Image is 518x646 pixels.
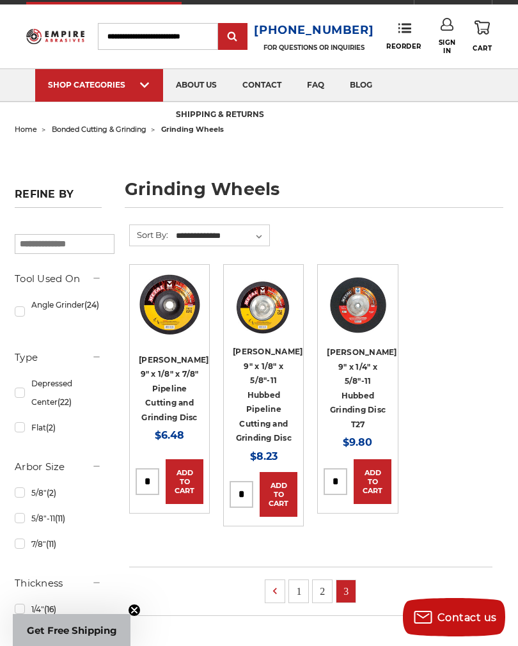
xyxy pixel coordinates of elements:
[15,533,102,555] a: 7/8"
[354,459,391,504] a: Add to Cart
[15,125,37,134] a: home
[15,294,102,329] a: Angle Grinder
[15,372,102,413] a: Depressed Center
[52,125,146,134] a: bonded cutting & grinding
[336,580,356,603] a: 3
[46,539,56,549] span: (11)
[343,436,372,448] span: $9.80
[233,280,294,336] img: Mercer 9" x 1/8" x 5/8"-11 Hubbed Cutting and Light Grinding Wheel
[155,429,184,441] span: $6.48
[46,423,56,432] span: (2)
[327,347,396,429] a: [PERSON_NAME] 9" x 1/4" x 5/8"-11 Hubbed Grinding Disc T27
[260,472,297,517] a: Add to Cart
[386,22,421,50] a: Reorder
[47,488,56,498] span: (2)
[26,25,85,48] img: Empire Abrasives
[437,611,497,624] span: Contact us
[403,598,505,636] button: Contact us
[220,24,246,50] input: Submit
[473,44,492,52] span: Cart
[13,614,130,646] div: Get Free ShippingClose teaser
[15,271,102,287] h5: Tool Used On
[337,69,385,102] a: blog
[139,355,208,422] a: [PERSON_NAME] 9" x 1/8" x 7/8" Pipeline Cutting and Grinding Disc
[15,482,102,504] a: 5/8"
[44,604,56,614] span: (16)
[15,598,102,620] a: 1/4"
[473,18,492,54] a: Cart
[128,604,141,617] button: Close teaser
[439,38,456,55] span: Sign In
[163,69,230,102] a: about us
[250,450,278,462] span: $8.23
[15,350,102,365] h5: Type
[386,42,421,51] span: Reorder
[125,180,503,208] h1: grinding wheels
[48,80,150,90] div: SHOP CATEGORIES
[27,624,117,636] span: Get Free Shipping
[294,69,337,102] a: faq
[15,576,102,591] h5: Thickness
[15,459,102,475] h5: Arbor Size
[84,300,99,310] span: (24)
[166,459,203,504] a: Add to Cart
[15,188,102,208] h5: Refine by
[130,225,168,244] label: Sort By:
[313,580,332,603] a: 2
[139,274,200,335] img: Mercer 9" x 1/8" x 7/8 Cutting and Light Grinding Wheel
[161,125,224,134] span: grinding wheels
[58,397,72,407] span: (22)
[163,99,277,132] a: shipping & returns
[254,43,373,52] p: FOR QUESTIONS OR INQUIRIES
[230,69,294,102] a: contact
[254,21,373,40] a: [PHONE_NUMBER]
[233,274,294,335] a: Mercer 9" x 1/8" x 5/8"-11 Hubbed Cutting and Light Grinding Wheel
[233,347,302,443] a: [PERSON_NAME] 9" x 1/8" x 5/8"-11 Hubbed Pipeline Cutting and Grinding Disc
[15,416,102,439] a: Flat
[55,514,65,523] span: (11)
[327,274,388,335] img: 9" x 1/4" x 5/8"-11 Hubbed Grinding Wheel
[15,507,102,530] a: 5/8"-11
[289,580,308,603] a: 1
[174,226,269,246] select: Sort By:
